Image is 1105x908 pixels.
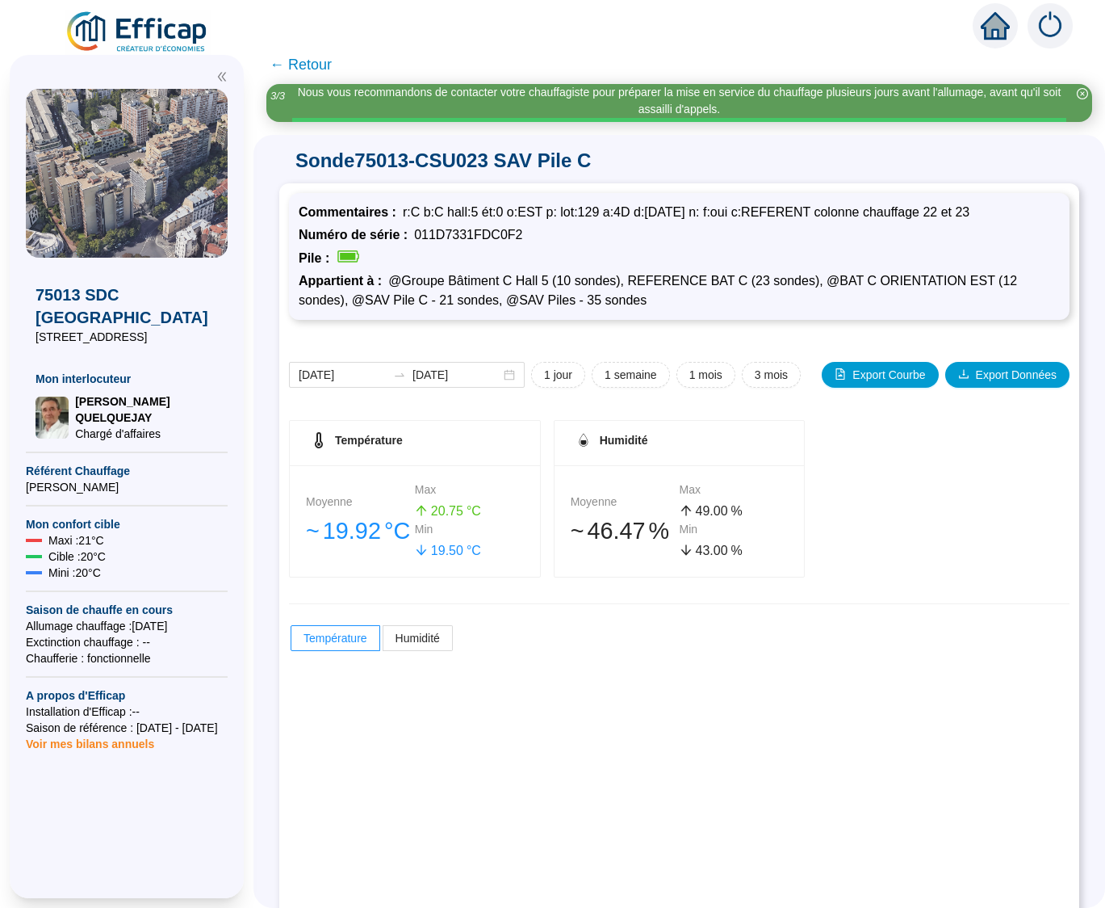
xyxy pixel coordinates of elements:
button: 1 jour [531,362,585,388]
span: Cible : 20 °C [48,549,106,565]
span: r:C b:C hall:5 ét:0 o:EST p: lot:129 a:4D d:[DATE] n: f:oui c:REFERENT colonne chauffage 22 et 23 [403,205,969,219]
div: Min [680,521,789,538]
span: Saison de référence : [DATE] - [DATE] [26,720,228,736]
span: Exctinction chauffage : -- [26,634,228,650]
span: Numéro de série : [299,228,414,242]
span: .75 [446,504,463,518]
span: Installation d'Efficap : -- [26,704,228,720]
span: Voir mes bilans annuels [26,728,154,750]
span: 3 mois [755,367,788,384]
span: 1 mois [689,367,722,384]
span: Humidité [396,632,440,645]
span: [PERSON_NAME] [26,479,228,495]
span: Sonde 75013-CSU023 SAV Pile C [279,148,1079,174]
span: 󠁾~ [306,514,320,549]
span: to [393,368,406,381]
button: Export Données [945,362,1069,388]
div: Nous vous recommandons de contacter votre chauffagiste pour préparer la mise en service du chauff... [292,84,1066,118]
span: Chargé d'affaires [75,426,218,442]
span: 1 jour [544,367,572,384]
span: Référent Chauffage [26,463,228,479]
div: Max [415,481,524,498]
span: 20 [431,504,446,518]
span: arrow-down [680,544,693,557]
i: 3 / 3 [270,90,285,102]
span: .50 [446,544,463,557]
span: @Groupe Bâtiment C Hall 5 (10 sondes), REFERENCE BAT C (23 sondes), @BAT C ORIENTATION EST (12 so... [299,274,1017,307]
span: [PERSON_NAME] QUELQUEJAY [75,393,218,426]
span: 43 [696,544,710,557]
span: Pile : [299,251,336,265]
span: Mon interlocuteur [36,371,218,387]
span: ← Retour [270,53,332,76]
div: Min [415,521,524,538]
span: swap-right [393,368,406,381]
span: arrow-up [415,504,428,517]
span: Maxi : 21 °C [48,532,104,549]
span: Saison de chauffe en cours [26,602,228,618]
span: °C [467,541,481,561]
span: [STREET_ADDRESS] [36,329,218,345]
span: % [731,541,743,561]
span: Export Données [976,367,1057,384]
input: Date de fin [412,367,500,384]
span: Mon confort cible [26,516,228,532]
img: alerts [1028,3,1073,48]
span: .00 [709,544,727,557]
span: °C [384,514,410,549]
span: % [649,514,670,549]
button: 1 mois [676,362,735,388]
span: .00 [709,504,727,518]
span: Mini : 20 °C [48,565,101,581]
img: efficap energie logo [65,10,211,55]
span: arrow-down [415,544,428,557]
span: file-image [835,368,846,380]
img: Chargé d'affaires [36,397,69,439]
span: A propos d'Efficap [26,687,228,704]
span: .47 [613,518,646,544]
span: 1 semaine [605,367,657,384]
span: Export Courbe [852,367,925,384]
span: °C [467,502,481,521]
button: 1 semaine [592,362,670,388]
div: Moyenne [571,494,680,511]
button: 3 mois [742,362,801,388]
div: Max [680,481,789,498]
button: Export Courbe [822,362,938,388]
input: Date de début [299,367,387,384]
span: close-circle [1077,88,1088,99]
span: Allumage chauffage : [DATE] [26,618,228,634]
span: Température [303,632,367,645]
span: download [958,368,969,380]
span: Température [335,434,403,447]
span: Commentaires : [299,205,403,219]
span: 49 [696,504,710,518]
div: Moyenne [306,494,415,511]
span: 19 [431,544,446,557]
span: arrow-up [680,504,693,517]
span: Humidité [600,434,648,447]
span: 󠁾~ [571,514,584,549]
span: Chaufferie : fonctionnelle [26,650,228,666]
span: double-left [216,71,228,82]
span: 19 [323,518,349,544]
span: 011D7331FDC0F2 [414,228,522,242]
span: home [981,11,1010,40]
span: Appartient à : [299,274,388,288]
span: 75013 SDC [GEOGRAPHIC_DATA] [36,284,218,329]
span: .92 [349,518,381,544]
span: % [731,502,743,521]
span: 46 [587,518,613,544]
